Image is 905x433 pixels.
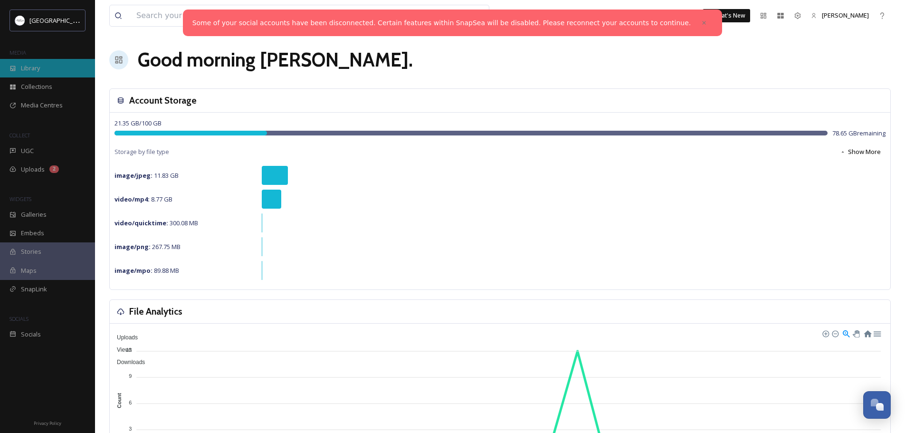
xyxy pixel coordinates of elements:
[21,146,34,155] span: UGC
[138,46,413,74] h1: Good morning [PERSON_NAME] .
[116,393,122,408] text: Count
[842,329,850,337] div: Selection Zoom
[34,417,61,428] a: Privacy Policy
[822,11,869,19] span: [PERSON_NAME]
[114,242,181,251] span: 267.75 MB
[21,210,47,219] span: Galleries
[806,6,874,25] a: [PERSON_NAME]
[110,359,145,366] span: Downloads
[29,16,90,25] span: [GEOGRAPHIC_DATA]
[863,329,871,337] div: Reset Zoom
[129,305,182,318] h3: File Analytics
[114,195,150,203] strong: video/mp4 :
[10,49,26,56] span: MEDIA
[10,132,30,139] span: COLLECT
[863,391,891,419] button: Open Chat
[132,5,411,26] input: Search your library
[873,329,881,337] div: Menu
[114,171,179,180] span: 11.83 GB
[21,247,41,256] span: Stories
[10,315,29,322] span: SOCIALS
[114,266,152,275] strong: image/mpo :
[15,16,25,25] img: Frame%2013.png
[192,18,691,28] a: Some of your social accounts have been disconnected. Certain features within SnapSea will be disa...
[853,330,858,336] div: Panning
[21,165,45,174] span: Uploads
[114,171,152,180] strong: image/jpeg :
[114,119,162,127] span: 21.35 GB / 100 GB
[114,195,172,203] span: 8.77 GB
[129,426,132,432] tspan: 3
[429,6,484,25] a: View all files
[129,399,132,405] tspan: 6
[10,195,31,202] span: WIDGETS
[114,219,168,227] strong: video/quicktime :
[114,219,198,227] span: 300.08 MB
[21,266,37,275] span: Maps
[835,143,886,161] button: Show More
[21,330,41,339] span: Socials
[126,347,132,353] tspan: 12
[822,330,829,337] div: Zoom In
[832,129,886,138] span: 78.65 GB remaining
[21,64,40,73] span: Library
[110,346,132,353] span: Views
[129,373,132,379] tspan: 9
[21,82,52,91] span: Collections
[34,420,61,426] span: Privacy Policy
[831,330,838,337] div: Zoom Out
[49,165,59,173] div: 2
[110,334,138,341] span: Uploads
[129,94,197,107] h3: Account Storage
[21,101,63,110] span: Media Centres
[114,266,179,275] span: 89.88 MB
[114,242,151,251] strong: image/png :
[21,285,47,294] span: SnapLink
[703,9,750,22] a: What's New
[21,229,44,238] span: Embeds
[114,147,169,156] span: Storage by file type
